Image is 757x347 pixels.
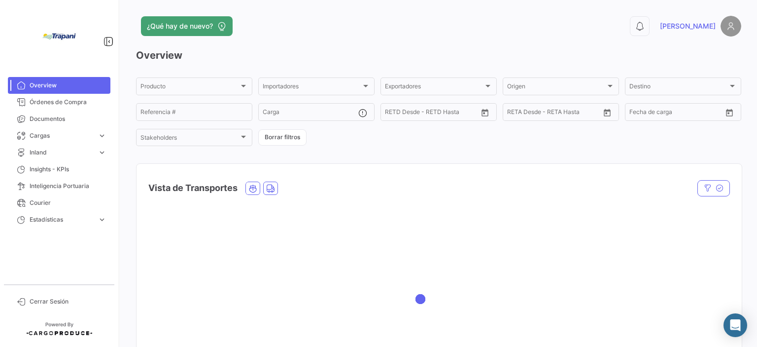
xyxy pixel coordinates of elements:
span: Exportadores [385,84,483,91]
span: [PERSON_NAME] [660,21,716,31]
span: Cerrar Sesión [30,297,106,306]
span: Documentos [30,115,106,123]
span: Órdenes de Compra [30,98,106,107]
span: Courier [30,198,106,207]
input: Desde [385,110,403,117]
span: Producto [140,84,239,91]
span: Destino [629,84,728,91]
a: Documentos [8,111,110,127]
span: Estadísticas [30,215,94,224]
span: Origen [507,84,606,91]
a: Overview [8,77,110,94]
span: Insights - KPIs [30,165,106,174]
a: Inteligencia Portuaria [8,178,110,194]
div: Abrir Intercom Messenger [723,313,747,337]
button: Ocean [246,182,260,194]
img: placeholder-user.png [721,16,741,37]
a: Insights - KPIs [8,161,110,178]
span: expand_more [98,215,106,224]
button: Open calendar [600,105,615,120]
input: Hasta [532,110,576,117]
span: Cargas [30,131,94,140]
span: Overview [30,81,106,90]
button: Land [264,182,277,194]
span: Inland [30,148,94,157]
span: ¿Qué hay de nuevo? [147,21,213,31]
a: Órdenes de Compra [8,94,110,111]
button: ¿Qué hay de nuevo? [141,16,233,36]
a: Courier [8,194,110,211]
span: expand_more [98,148,106,157]
button: Borrar filtros [258,129,307,146]
span: Importadores [263,84,361,91]
input: Desde [629,110,647,117]
input: Hasta [654,110,698,117]
input: Desde [507,110,525,117]
button: Open calendar [478,105,492,120]
button: Open calendar [722,105,737,120]
input: Hasta [410,110,454,117]
h4: Vista de Transportes [148,181,238,195]
span: Inteligencia Portuaria [30,182,106,191]
h3: Overview [136,48,741,62]
span: expand_more [98,131,106,140]
span: Stakeholders [140,136,239,143]
img: bd005829-9598-4431-b544-4b06bbcd40b2.jpg [34,12,84,61]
